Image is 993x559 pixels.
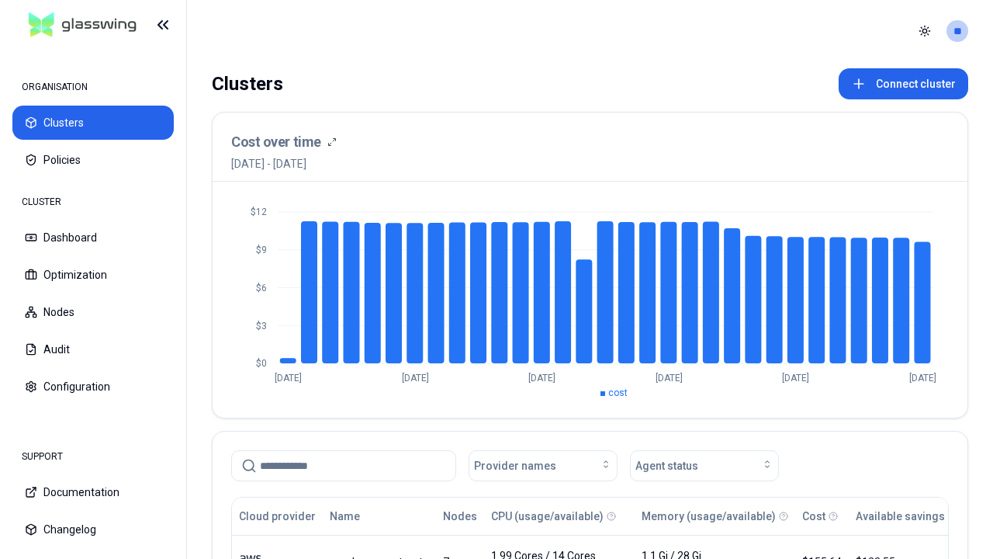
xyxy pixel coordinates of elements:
[12,258,174,292] button: Optimization
[528,373,555,384] tspan: [DATE]
[22,7,143,43] img: GlassWing
[12,475,174,509] button: Documentation
[12,106,174,140] button: Clusters
[608,387,628,398] span: cost
[12,71,174,102] div: ORGANISATION
[12,512,174,547] button: Changelog
[491,501,604,532] button: CPU (usage/available)
[251,207,267,217] tspan: $12
[802,501,825,532] button: Cost
[275,373,302,384] tspan: [DATE]
[231,156,337,172] span: [DATE] - [DATE]
[256,245,267,255] tspan: $9
[656,373,683,384] tspan: [DATE]
[330,501,360,532] button: Name
[909,373,936,384] tspan: [DATE]
[630,450,779,481] button: Agent status
[256,358,267,369] tspan: $0
[856,501,945,532] button: Available savings
[12,186,174,217] div: CLUSTER
[12,220,174,255] button: Dashboard
[256,321,267,332] tspan: $3
[12,441,174,472] div: SUPPORT
[635,458,698,474] span: Agent status
[12,143,174,177] button: Policies
[231,131,321,153] h3: Cost over time
[212,68,283,99] div: Clusters
[469,450,618,481] button: Provider names
[12,295,174,329] button: Nodes
[239,501,316,532] button: Cloud provider
[782,373,809,384] tspan: [DATE]
[642,501,776,532] button: Memory (usage/available)
[256,283,267,293] tspan: $6
[443,501,477,532] button: Nodes
[402,373,429,384] tspan: [DATE]
[12,332,174,366] button: Audit
[839,68,968,99] button: Connect cluster
[12,370,174,404] button: Configuration
[474,458,556,474] span: Provider names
